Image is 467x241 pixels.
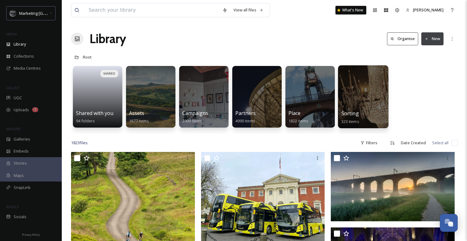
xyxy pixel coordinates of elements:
a: SHAREDShared with you94 folders [71,63,124,128]
span: Marketing [GEOGRAPHIC_DATA] [19,10,78,16]
span: SnapLink [14,185,31,190]
a: Library [90,30,126,48]
button: Open Chat [440,214,458,232]
span: 4990 items [235,118,255,124]
button: Organise [387,32,418,45]
a: Partners4990 items [235,110,256,124]
span: 94 folders [76,118,95,124]
span: MEDIA [6,32,17,36]
span: Library [14,41,26,47]
span: Stories [14,160,27,166]
span: Select all [432,140,448,146]
span: Shared with you [76,110,113,116]
button: New [421,32,444,45]
div: 7 [32,107,38,112]
a: View all files [230,4,267,16]
a: What's New [335,6,366,14]
input: Search your library [86,3,219,17]
span: SHARED [103,71,115,76]
a: Root [83,53,92,61]
span: SOCIALS [6,204,19,209]
span: UGC [14,95,22,101]
span: Galleries [14,136,30,142]
span: Partners [235,110,256,116]
a: Organise [387,32,421,45]
span: 3009 items [182,118,202,124]
span: Collections [14,53,34,59]
div: Filters [357,137,381,149]
img: MC-Logo-01.svg [10,10,16,16]
span: Privacy Policy [22,233,40,237]
a: Sorting323 items [341,111,359,124]
span: [PERSON_NAME] [413,7,444,13]
span: Campaigns [182,110,208,116]
span: 1823 file s [71,140,88,146]
span: Place [288,110,301,116]
a: [PERSON_NAME] [403,4,447,16]
span: Assets [129,110,144,116]
img: AdobeStock_360573579.jpeg [331,152,455,221]
span: Uploads [14,107,29,113]
div: Date Created [398,137,429,149]
span: COLLECT [6,85,19,90]
a: Assets1677 items [129,110,149,124]
a: Campaigns3009 items [182,110,208,124]
a: Place1822 items [288,110,308,124]
span: Root [83,54,92,60]
span: WIDGETS [6,127,20,131]
span: Sorting [341,110,359,117]
span: Socials [14,214,27,220]
span: 323 items [341,118,359,124]
span: 1822 items [288,118,308,124]
a: Privacy Policy [22,231,40,238]
span: 1677 items [129,118,149,124]
span: Embeds [14,148,29,154]
span: Media Centres [14,65,41,71]
span: Maps [14,173,24,178]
